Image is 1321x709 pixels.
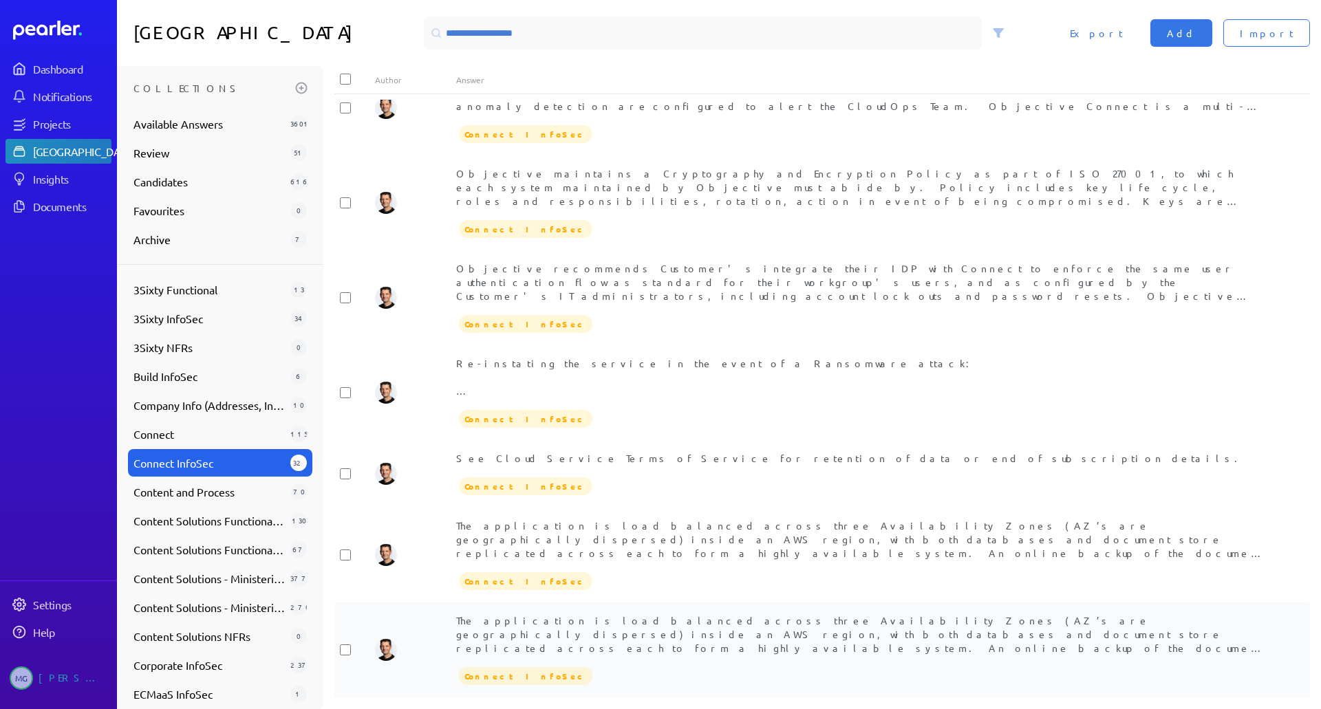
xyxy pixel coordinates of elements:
[6,111,111,136] a: Projects
[456,74,1269,85] div: Answer
[6,56,111,81] a: Dashboard
[10,666,33,690] span: Matt Green
[6,84,111,109] a: Notifications
[1167,26,1196,40] span: Add
[33,62,110,76] div: Dashboard
[133,339,285,356] span: 3Sixty NFRs
[375,97,397,119] img: James Layton
[133,116,285,132] span: Available Answers
[290,541,307,558] div: 67
[133,231,285,248] span: Archive
[1240,26,1293,40] span: Import
[33,172,110,186] div: Insights
[1223,19,1310,47] button: Import
[133,310,285,327] span: 3Sixty InfoSec
[133,77,290,99] h3: Collections
[290,116,307,132] div: 3601
[459,410,592,428] span: Connect InfoSec
[133,397,285,413] span: Company Info (Addresses, Insurance, etc)
[290,426,307,442] div: 115
[456,166,1269,208] div: Objective maintains a Cryptography and Encryption Policy as part of ISO 27001, to which each syst...
[133,426,285,442] span: Connect
[375,382,397,404] img: James Layton
[33,117,110,131] div: Projects
[133,483,285,500] span: Content and Process
[290,599,307,615] div: 270
[133,144,285,161] span: Review
[1053,19,1139,47] button: Export
[459,477,592,495] span: Connect InfoSec
[375,287,397,309] img: James Layton
[456,519,1269,560] div: The application is load balanced across three Availability Zones (AZ’s are geographically dispers...
[133,368,285,384] span: Build InfoSec
[1150,19,1212,47] button: Add
[290,657,307,673] div: 237
[6,661,111,695] a: MG[PERSON_NAME]
[459,572,592,590] span: Connect InfoSec
[290,368,307,384] div: 6
[290,231,307,248] div: 7
[375,639,397,661] img: James Layton
[33,598,110,611] div: Settings
[39,666,107,690] div: [PERSON_NAME]
[133,202,285,219] span: Favourites
[133,541,285,558] span: Content Solutions Functional w/Images (Old _ For Review)
[456,356,1269,397] div: Re-instating the service in the event of a Ransomware attack: * Invoke our Incident Response Plan...
[6,194,111,219] a: Documents
[456,613,1269,655] div: The application is load balanced across three Availability Zones (AZ’s are geographically dispers...
[290,512,307,529] div: 130
[290,455,307,471] div: 32
[290,202,307,219] div: 0
[375,463,397,485] img: James Layton
[290,397,307,413] div: 10
[456,451,1269,465] div: See Cloud Service Terms of Service for retention of data or end of subscription details.
[133,512,285,529] span: Content Solutions Functional (Review)
[33,199,110,213] div: Documents
[133,599,285,615] span: Content Solutions - Ministerials - Non Functional
[290,310,307,327] div: 34
[290,144,307,161] div: 51
[6,592,111,617] a: Settings
[1070,26,1123,40] span: Export
[375,74,456,85] div: Author
[13,21,111,40] a: Dashboard
[33,625,110,639] div: Help
[459,220,592,238] span: Connect InfoSec
[290,686,307,702] div: 1
[6,166,111,191] a: Insights
[133,657,285,673] span: Corporate InfoSec
[33,144,136,158] div: [GEOGRAPHIC_DATA]
[133,628,285,644] span: Content Solutions NFRs
[133,281,285,298] span: 3Sixty Functional
[290,173,307,190] div: 616
[133,173,285,190] span: Candidates
[290,281,307,298] div: 13
[6,620,111,644] a: Help
[456,261,1269,303] div: Objective recommends Customer's integrate their IDP with Connect to enforce the same user authent...
[459,667,592,685] span: Connect InfoSec
[133,17,418,50] h1: [GEOGRAPHIC_DATA]
[459,315,592,333] span: Connect InfoSec
[290,570,307,587] div: 377
[33,89,110,103] div: Notifications
[133,570,285,587] span: Content Solutions - Ministerials - Functional
[375,192,397,214] img: James Layton
[290,628,307,644] div: 0
[290,483,307,500] div: 70
[133,455,285,471] span: Connect InfoSec
[6,139,111,164] a: [GEOGRAPHIC_DATA]
[459,125,592,143] span: Connect InfoSec
[375,544,397,566] img: James Layton
[133,686,285,702] span: ECMaaS InfoSec
[290,339,307,356] div: 0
